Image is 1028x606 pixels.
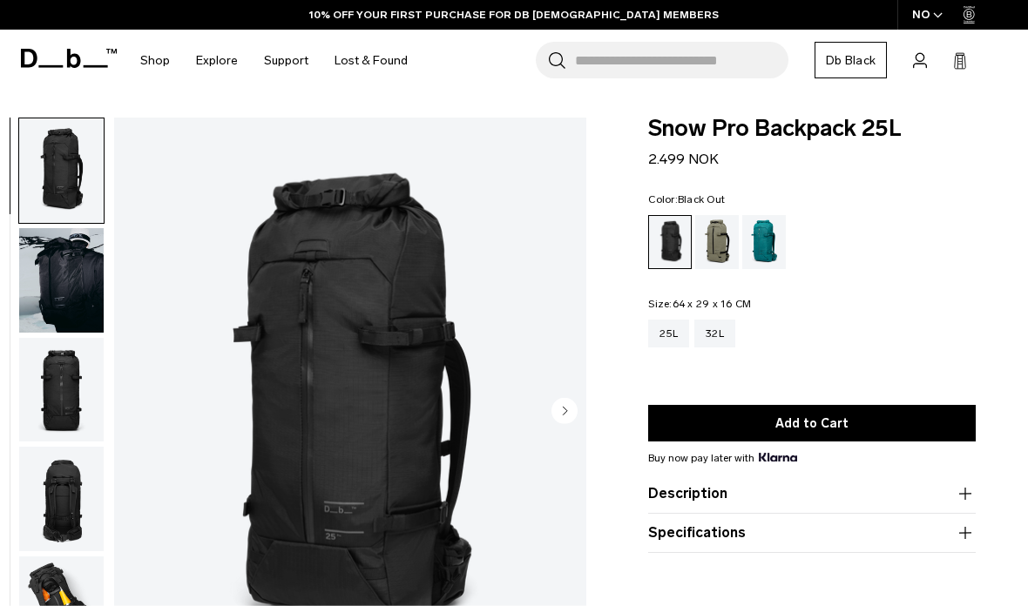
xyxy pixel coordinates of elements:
[648,522,976,543] button: Specifications
[18,446,105,552] button: Snow Pro Backpack 25L Black Out
[551,397,578,427] button: Next slide
[19,228,104,333] img: Snow Pro Backpack 25L Black Out
[648,320,689,347] a: 25L
[742,215,786,269] a: Midnight Teal
[18,337,105,443] button: Snow Pro Backpack 25L Black Out
[196,30,238,91] a: Explore
[678,193,725,205] span: Black Out
[648,215,692,269] a: Black Out
[694,320,735,347] a: 32L
[648,194,725,205] legend: Color:
[695,215,739,269] a: Mash Green
[648,405,976,441] button: Add to Cart
[18,118,105,224] button: Snow Pro Backpack 25L Black Out
[815,42,887,78] a: Db Black
[648,483,976,504] button: Description
[309,7,719,23] a: 10% OFF YOUR FIRST PURCHASE FOR DB [DEMOGRAPHIC_DATA] MEMBERS
[19,338,104,442] img: Snow Pro Backpack 25L Black Out
[648,299,751,309] legend: Size:
[140,30,170,91] a: Shop
[19,447,104,551] img: Snow Pro Backpack 25L Black Out
[127,30,421,91] nav: Main Navigation
[759,453,796,461] img: {"height" => 20, "alt" => "Klarna"}
[18,227,105,333] button: Snow Pro Backpack 25L Black Out
[648,118,976,140] span: Snow Pro Backpack 25L
[673,298,752,310] span: 64 x 29 x 16 CM
[264,30,308,91] a: Support
[335,30,408,91] a: Lost & Found
[19,118,104,223] img: Snow Pro Backpack 25L Black Out
[648,151,719,167] span: 2.499 NOK
[648,450,796,466] span: Buy now pay later with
